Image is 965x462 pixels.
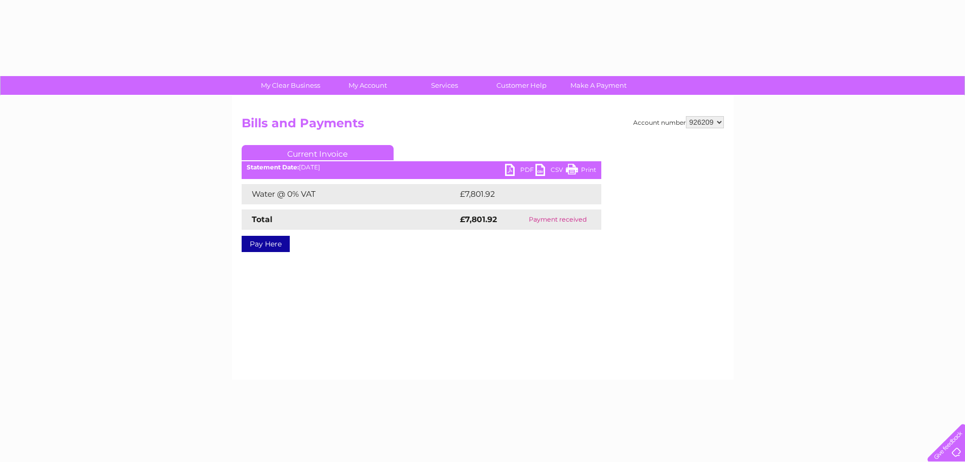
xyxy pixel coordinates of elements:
[566,164,596,179] a: Print
[460,215,497,224] strong: £7,801.92
[480,76,563,95] a: Customer Help
[633,116,724,128] div: Account number
[242,116,724,135] h2: Bills and Payments
[457,184,585,204] td: £7,801.92
[242,236,290,252] a: Pay Here
[252,215,273,224] strong: Total
[505,164,535,179] a: PDF
[535,164,566,179] a: CSV
[247,163,299,171] b: Statement Date:
[242,145,394,160] a: Current Invoice
[326,76,409,95] a: My Account
[515,209,601,230] td: Payment received
[403,76,486,95] a: Services
[249,76,332,95] a: My Clear Business
[557,76,640,95] a: Make A Payment
[242,184,457,204] td: Water @ 0% VAT
[242,164,601,171] div: [DATE]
